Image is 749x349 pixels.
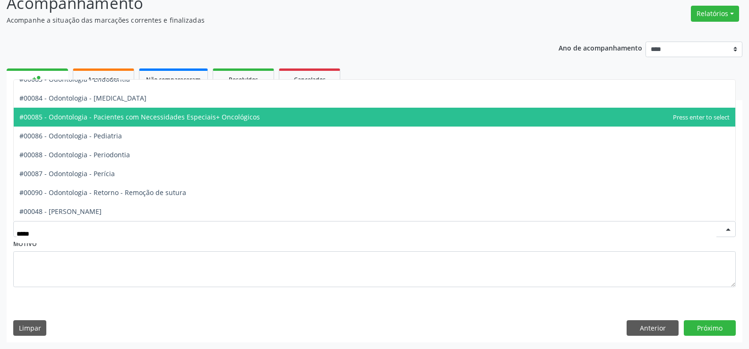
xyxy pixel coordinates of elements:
[13,237,37,252] label: Motivo
[19,207,102,216] span: #00048 - [PERSON_NAME]
[88,76,119,84] span: Agendados
[7,15,522,25] p: Acompanhe a situação das marcações correntes e finalizadas
[627,320,679,336] button: Anterior
[146,76,201,84] span: Não compareceram
[691,6,739,22] button: Relatórios
[559,42,642,53] p: Ano de acompanhamento
[684,320,736,336] button: Próximo
[19,188,186,197] span: #00090 - Odontologia - Retorno - Remoção de sutura
[19,94,146,102] span: #00084 - Odontologia - [MEDICAL_DATA]
[32,74,43,85] div: person_add
[19,131,122,140] span: #00086 - Odontologia - Pediatria
[19,150,130,159] span: #00088 - Odontologia - Periodontia
[19,112,260,121] span: #00085 - Odontologia - Pacientes com Necessidades Especiais+ Oncológicos
[19,169,115,178] span: #00087 - Odontologia - Perícia
[229,76,258,84] span: Resolvidos
[294,76,326,84] span: Cancelados
[13,320,46,336] button: Limpar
